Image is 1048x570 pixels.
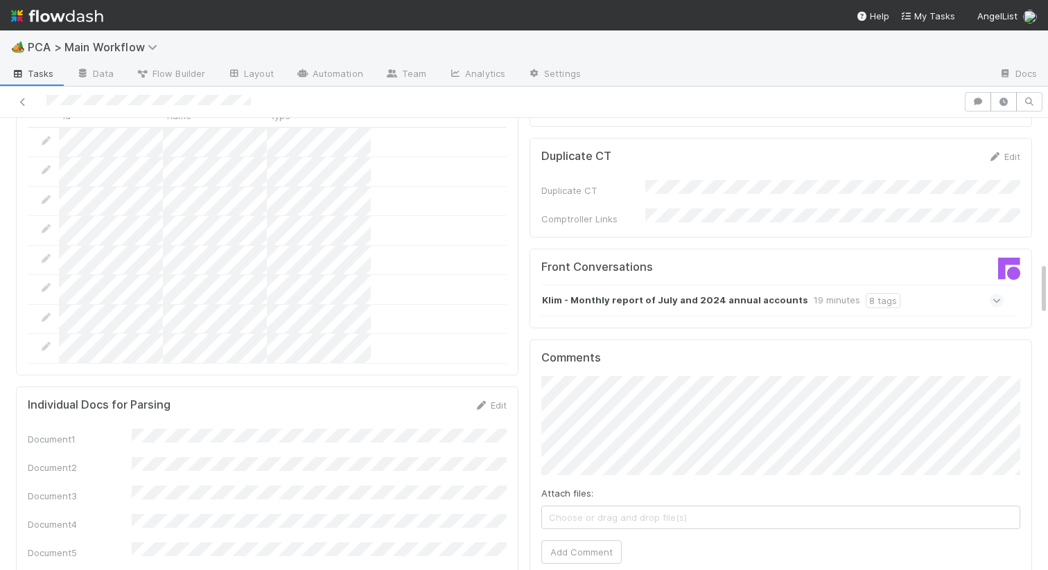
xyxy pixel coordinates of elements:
img: logo-inverted-e16ddd16eac7371096b0.svg [11,4,103,28]
h5: Front Conversations [541,260,771,274]
span: PCA > Main Workflow [28,40,164,54]
div: Document2 [28,461,132,474]
div: Document5 [28,546,132,560]
strong: Klim - Monthly report of July and 2024 annual accounts [542,293,808,308]
div: Duplicate CT [541,184,645,197]
a: Data [65,64,125,86]
div: Comptroller Links [541,212,645,226]
span: Choose or drag and drop file(s) [542,506,1020,528]
a: Team [374,64,437,86]
span: Flow Builder [136,66,205,80]
div: Help [856,9,889,23]
a: Analytics [437,64,516,86]
a: Automation [285,64,374,86]
img: front-logo-b4b721b83371efbadf0a.svg [998,258,1020,280]
h5: Duplicate CT [541,150,611,163]
a: Edit [988,151,1020,162]
div: Document4 [28,517,132,531]
span: Tasks [11,66,54,80]
label: Attach files: [541,486,593,500]
span: AngelList [977,10,1018,21]
div: 8 tags [866,293,900,308]
div: Document1 [28,432,132,446]
a: Flow Builder [125,64,216,86]
a: Edit [474,400,507,411]
span: 🏕️ [11,41,25,53]
a: Docs [988,64,1048,86]
div: 19 minutes [814,293,860,308]
span: My Tasks [900,10,955,21]
a: My Tasks [900,9,955,23]
a: Settings [516,64,592,86]
h5: Comments [541,351,1020,365]
div: Document3 [28,489,132,503]
button: Add Comment [541,540,622,564]
a: Layout [216,64,285,86]
h5: Individual Docs for Parsing [28,398,171,412]
img: avatar_d89a0a80-047e-40c9-bdc2-a2d44e645fd3.png [1023,10,1037,24]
